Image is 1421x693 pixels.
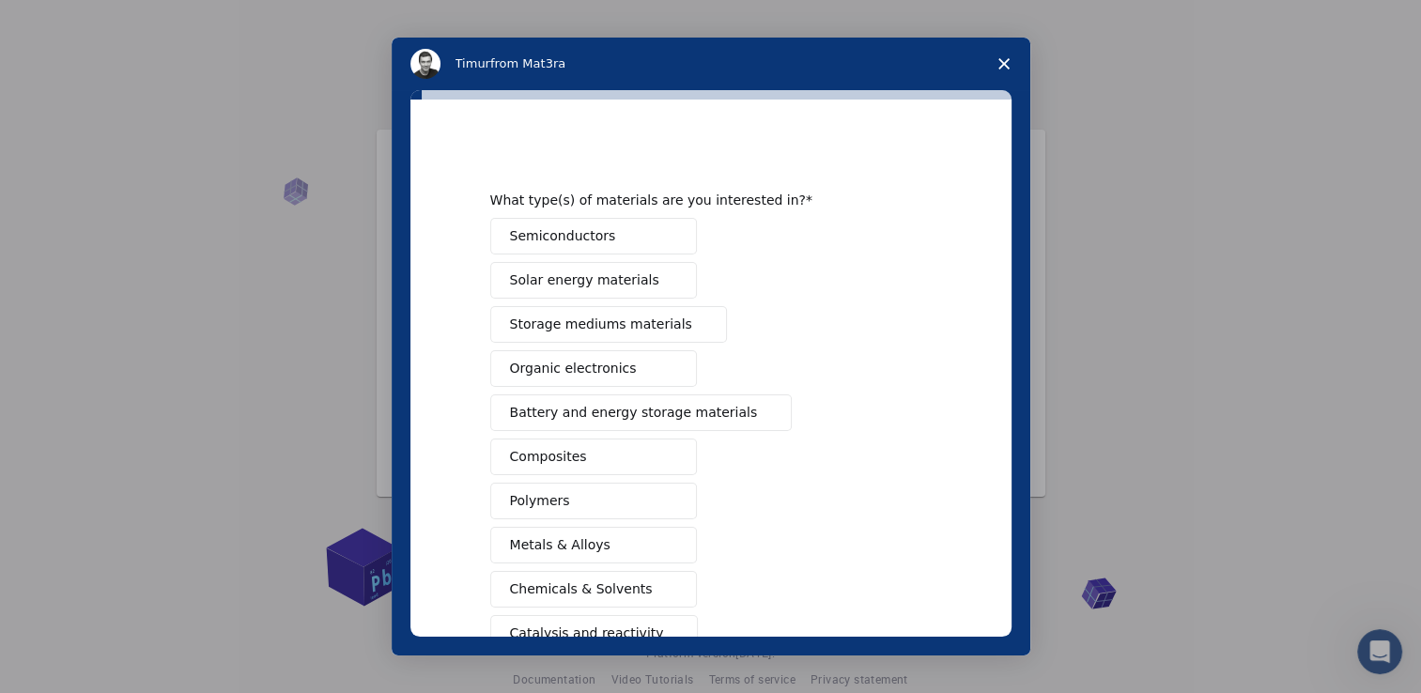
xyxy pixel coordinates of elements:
span: Chemicals & Solvents [510,579,653,599]
span: Organic electronics [510,359,637,378]
span: from Mat3ra [490,56,565,70]
button: Chemicals & Solvents [490,571,697,608]
span: Polymers [510,491,570,511]
span: Battery and energy storage materials [510,403,758,423]
span: Semiconductors [510,226,616,246]
span: Timur [456,56,490,70]
button: Polymers [490,483,697,519]
button: Metals & Alloys [490,527,697,563]
span: Support [38,13,105,30]
span: Solar energy materials [510,270,659,290]
button: Composites [490,439,697,475]
span: Close survey [978,38,1030,90]
button: Storage mediums materials [490,306,727,343]
button: Solar energy materials [490,262,697,299]
span: Composites [510,447,587,467]
span: Catalysis and reactivity [510,624,664,643]
img: Profile image for Timur [410,49,440,79]
span: Metals & Alloys [510,535,610,555]
button: Semiconductors [490,218,697,254]
button: Catalysis and reactivity [490,615,699,652]
button: Battery and energy storage materials [490,394,793,431]
span: Storage mediums materials [510,315,692,334]
div: What type(s) of materials are you interested in? [490,192,904,208]
button: Organic electronics [490,350,697,387]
